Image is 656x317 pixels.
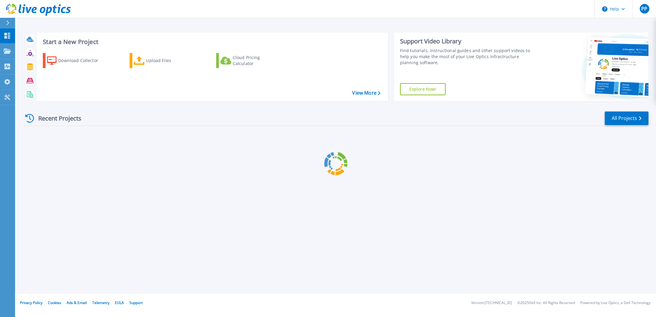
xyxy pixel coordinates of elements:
div: Upload Files [146,55,194,67]
a: Privacy Policy [20,300,43,305]
li: Powered by Live Optics, a Dell Technology [580,301,651,305]
span: PP [641,6,647,11]
a: All Projects [605,111,648,125]
div: Cloud Pricing Calculator [233,55,281,67]
a: EULA [115,300,124,305]
li: © 2025 Dell Inc. All Rights Reserved [517,301,575,305]
div: Recent Projects [23,111,90,126]
a: View More [352,90,380,96]
h3: Start a New Project [43,39,380,45]
li: Version: [TECHNICAL_ID] [471,301,512,305]
a: Support [129,300,143,305]
a: Telemetry [92,300,109,305]
a: Cloud Pricing Calculator [216,53,283,68]
div: Download Collector [58,55,106,67]
a: Upload Files [130,53,197,68]
a: Ads & Email [67,300,87,305]
a: Cookies [48,300,61,305]
a: Explore Now! [400,83,446,95]
div: Find tutorials, instructional guides and other support videos to help you make the most of your L... [400,48,531,66]
a: Download Collector [43,53,110,68]
div: Support Video Library [400,37,531,45]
